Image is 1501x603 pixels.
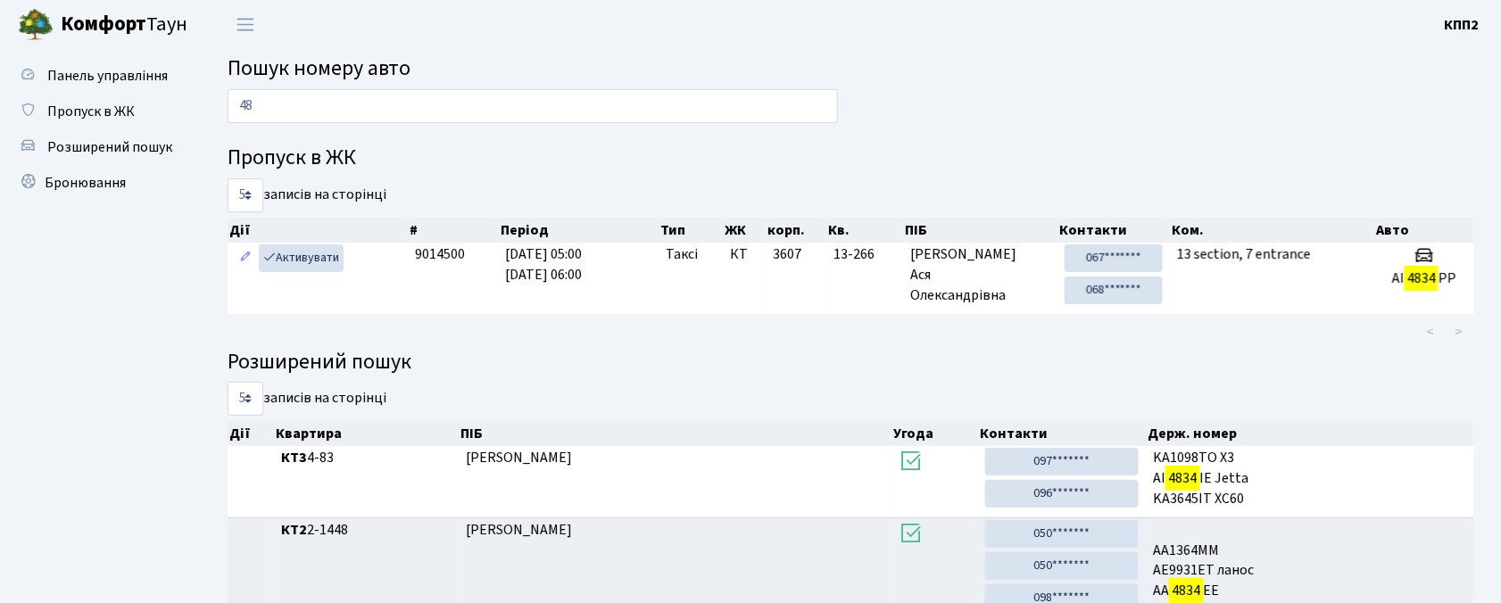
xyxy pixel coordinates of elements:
[666,244,698,265] span: Таксі
[766,218,826,243] th: корп.
[1445,14,1480,36] a: КПП2
[1170,218,1374,243] th: Ком.
[235,244,256,272] a: Редагувати
[9,165,187,201] a: Бронювання
[281,448,307,467] b: КТ3
[659,218,724,243] th: Тип
[979,421,1147,446] th: Контакти
[415,244,465,264] span: 9014500
[466,520,572,540] span: [PERSON_NAME]
[281,448,452,468] span: 4-83
[1445,15,1480,35] b: КПП2
[228,218,408,243] th: Дії
[1169,578,1203,603] mark: 4834
[228,145,1474,171] h4: Пропуск в ЖК
[228,421,274,446] th: Дії
[506,244,583,285] span: [DATE] 05:00 [DATE] 06:00
[228,382,263,416] select: записів на сторінці
[730,244,759,265] span: КТ
[47,102,135,121] span: Пропуск в ЖК
[281,520,452,541] span: 2-1448
[45,173,126,193] span: Бронювання
[1381,270,1467,287] h5: AI PP
[47,66,168,86] span: Панель управління
[228,350,1474,376] h4: Розширений пошук
[9,129,187,165] a: Розширений пошук
[466,448,572,467] span: [PERSON_NAME]
[723,218,766,243] th: ЖК
[1405,266,1439,291] mark: 4834
[228,53,410,84] span: Пошук номеру авто
[1165,466,1199,491] mark: 4834
[904,218,1058,243] th: ПІБ
[1058,218,1171,243] th: Контакти
[228,89,838,123] input: Пошук
[459,421,891,446] th: ПІБ
[18,7,54,43] img: logo.png
[773,244,801,264] span: 3607
[408,218,499,243] th: #
[1177,244,1311,264] span: 13 section, 7 entrance
[228,382,386,416] label: записів на сторінці
[1374,218,1474,243] th: Авто
[891,421,978,446] th: Угода
[910,244,1050,306] span: [PERSON_NAME] Ася Олександрівна
[9,94,187,129] a: Пропуск в ЖК
[61,10,187,40] span: Таун
[228,178,263,212] select: записів на сторінці
[61,10,146,38] b: Комфорт
[9,58,187,94] a: Панель управління
[274,421,459,446] th: Квартира
[259,244,344,272] a: Активувати
[47,137,172,157] span: Розширений пошук
[833,244,896,265] span: 13-266
[281,520,307,540] b: КТ2
[826,218,903,243] th: Кв.
[223,10,268,39] button: Переключити навігацію
[228,178,386,212] label: записів на сторінці
[499,218,659,243] th: Період
[1147,421,1475,446] th: Держ. номер
[1153,448,1467,509] span: KA1098TO X3 АІ ІЕ Jetta KA3645IT XC60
